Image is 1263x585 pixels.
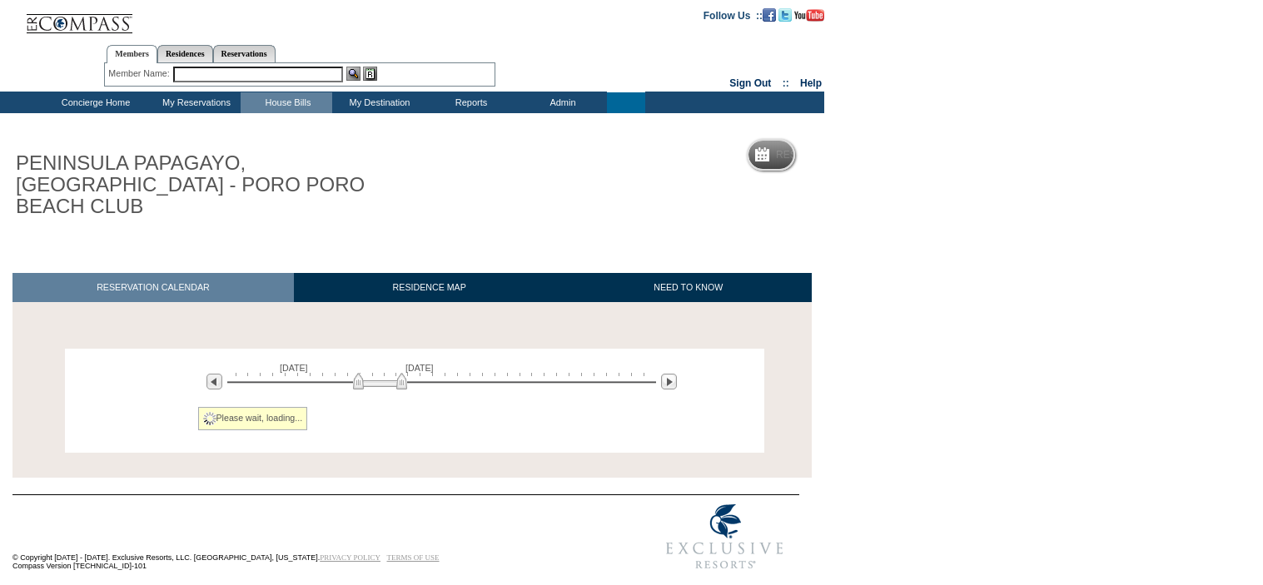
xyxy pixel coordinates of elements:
a: NEED TO KNOW [564,273,812,302]
h1: PENINSULA PAPAGAYO, [GEOGRAPHIC_DATA] - PORO PORO BEACH CLUB [12,149,385,221]
a: Reservations [213,45,276,62]
td: Admin [515,92,607,113]
a: Become our fan on Facebook [763,9,776,19]
td: Follow Us :: [704,8,763,22]
img: Follow us on Twitter [778,8,792,22]
img: Reservations [363,67,377,81]
td: House Bills [241,92,332,113]
a: PRIVACY POLICY [320,553,380,562]
a: Subscribe to our YouTube Channel [794,9,824,19]
a: TERMS OF USE [387,553,440,562]
div: Member Name: [108,67,172,81]
td: Reports [424,92,515,113]
a: Residences [157,45,213,62]
img: Subscribe to our YouTube Channel [794,9,824,22]
a: Members [107,45,157,63]
img: Become our fan on Facebook [763,8,776,22]
img: Previous [206,374,222,389]
td: Concierge Home [39,92,149,113]
img: Next [661,374,677,389]
a: Help [800,77,822,89]
span: [DATE] [280,363,308,373]
span: :: [783,77,789,89]
td: My Destination [332,92,424,113]
span: [DATE] [405,363,434,373]
a: RESIDENCE MAP [294,273,565,302]
td: © Copyright [DATE] - [DATE]. Exclusive Resorts, LLC. [GEOGRAPHIC_DATA], [US_STATE]. Compass Versi... [12,496,595,578]
a: RESERVATION CALENDAR [12,273,294,302]
img: View [346,67,361,81]
img: Exclusive Resorts [650,495,799,578]
td: My Reservations [149,92,241,113]
a: Follow us on Twitter [778,9,792,19]
a: Sign Out [729,77,771,89]
h5: Reservation Calendar [776,150,903,161]
div: Please wait, loading... [198,407,308,430]
img: spinner2.gif [203,412,216,425]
